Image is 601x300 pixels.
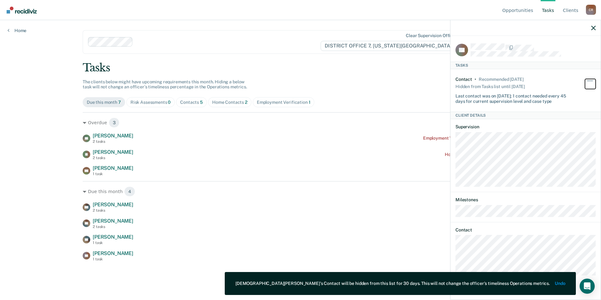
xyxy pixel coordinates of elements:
span: 1 [309,100,311,105]
div: Tasks [83,61,518,74]
div: Clear supervision officers [406,33,459,38]
span: 0 [168,100,171,105]
span: The clients below might have upcoming requirements this month. Hiding a below task will not chang... [83,79,247,90]
button: Undo [555,281,565,286]
div: 2 tasks [93,156,133,160]
img: Recidiviz [7,7,37,14]
div: Last contact was on [DATE]; 1 contact needed every 45 days for current supervision level and case... [455,91,572,104]
button: Profile dropdown button [586,5,596,15]
span: [PERSON_NAME] [93,149,133,155]
span: 5 [200,100,203,105]
dt: Contact [455,227,596,233]
div: 2 tasks [93,225,133,229]
div: Hidden from Tasks list until [DATE] [455,82,525,91]
div: Overdue [83,118,518,128]
div: C R [586,5,596,15]
div: Home contact recommended [DATE] [445,152,518,157]
span: [PERSON_NAME] [93,234,133,240]
span: 2 [245,100,247,105]
div: Tasks [450,62,601,69]
div: Client Details [450,112,601,119]
div: 1 task [93,172,133,176]
span: 4 [124,186,135,197]
a: Home [8,28,26,33]
div: Recommended 8 days ago [479,77,523,82]
div: Contacts [180,100,203,105]
div: • [475,77,476,82]
div: Due this month [87,100,121,105]
div: 1 task [93,257,133,261]
span: [PERSON_NAME] [93,165,133,171]
div: 1 task [93,241,133,245]
span: 7 [118,100,121,105]
div: [DEMOGRAPHIC_DATA][PERSON_NAME]'s Contact will be hidden from this list for 30 days. This will no... [235,281,550,286]
div: Due this month [83,186,518,197]
div: Home Contacts [212,100,247,105]
span: [PERSON_NAME] [93,250,133,256]
div: Open Intercom Messenger [580,279,595,294]
div: Contact [455,77,472,82]
div: Employment Verification [257,100,311,105]
div: 2 tasks [93,139,133,144]
span: [PERSON_NAME] [93,218,133,224]
dt: Supervision [455,124,596,130]
div: 2 tasks [93,208,133,213]
dt: Milestones [455,197,596,203]
span: [PERSON_NAME] [93,202,133,208]
span: [PERSON_NAME] [93,133,133,139]
span: DISTRICT OFFICE 7, [US_STATE][GEOGRAPHIC_DATA] [321,41,460,51]
span: 3 [109,118,120,128]
div: Risk Assessments [130,100,171,105]
div: Employment Verification recommended [DATE] [423,136,518,141]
